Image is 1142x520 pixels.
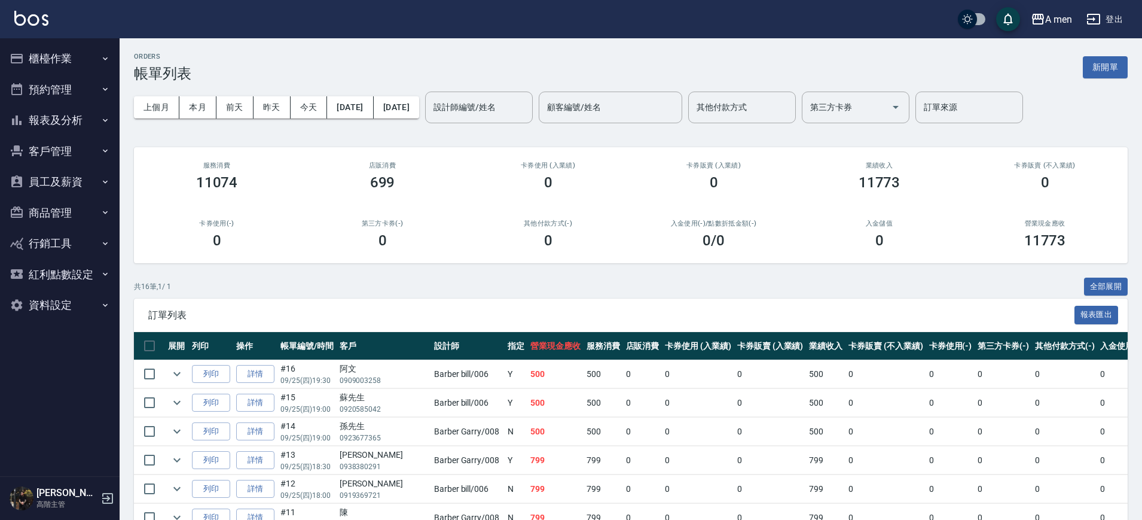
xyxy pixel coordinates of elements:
h2: 營業現金應收 [976,220,1113,227]
a: 報表匯出 [1074,309,1119,320]
h3: 11074 [196,174,238,191]
th: 第三方卡券(-) [975,332,1032,360]
p: 高階主管 [36,499,97,510]
button: 前天 [216,96,254,118]
td: 0 [623,446,662,475]
button: [DATE] [327,96,373,118]
h3: 0 [213,232,221,249]
a: 詳情 [236,365,274,384]
button: 登出 [1082,8,1128,31]
th: 操作 [233,332,277,360]
button: expand row [168,480,186,498]
td: 500 [806,418,845,446]
p: 0909003258 [340,375,428,386]
td: 799 [584,475,623,503]
h3: 0 [544,232,552,249]
td: 500 [527,418,584,446]
td: 0 [734,360,807,388]
th: 其他付款方式(-) [1032,332,1098,360]
h2: 店販消費 [314,162,451,169]
td: 0 [1032,475,1098,503]
td: 0 [1032,389,1098,417]
h3: 0 [1041,174,1049,191]
button: 上個月 [134,96,179,118]
p: 0923677365 [340,433,428,443]
h2: ORDERS [134,53,191,60]
td: 0 [623,360,662,388]
h2: 卡券販賣 (入業績) [645,162,782,169]
button: 客戶管理 [5,136,115,167]
p: 09/25 (四) 18:30 [280,461,334,472]
button: 列印 [192,365,230,384]
button: 員工及薪資 [5,166,115,197]
th: 營業現金應收 [527,332,584,360]
th: 店販消費 [623,332,662,360]
td: Barber Garry /008 [431,418,505,446]
h3: 11773 [1024,232,1066,249]
a: 詳情 [236,422,274,441]
button: 全部展開 [1084,278,1128,296]
td: 0 [662,389,734,417]
td: 0 [926,446,975,475]
button: expand row [168,422,186,440]
th: 指定 [505,332,527,360]
td: 500 [806,360,845,388]
td: 799 [806,475,845,503]
td: 500 [584,360,623,388]
td: 0 [623,418,662,446]
button: 本月 [179,96,216,118]
td: Y [505,360,527,388]
td: 500 [584,418,623,446]
td: Barber bill /006 [431,475,505,503]
h5: [PERSON_NAME] [36,487,97,499]
td: 0 [845,475,926,503]
h2: 入金儲值 [811,220,948,227]
p: 0938380291 [340,461,428,472]
th: 列印 [189,332,233,360]
td: 0 [662,418,734,446]
p: 09/25 (四) 19:00 [280,404,334,415]
a: 詳情 [236,394,274,412]
td: #13 [277,446,337,475]
td: Barber Garry /008 [431,446,505,475]
button: 昨天 [254,96,291,118]
td: 0 [845,446,926,475]
td: 0 [662,360,734,388]
p: 09/25 (四) 19:30 [280,375,334,386]
p: 09/25 (四) 18:00 [280,490,334,501]
h3: 0 [378,232,387,249]
p: 0919369721 [340,490,428,501]
th: 服務消費 [584,332,623,360]
td: 0 [975,446,1032,475]
td: 799 [527,475,584,503]
img: Logo [14,11,48,26]
h2: 卡券販賣 (不入業績) [976,162,1113,169]
h3: 699 [370,174,395,191]
td: Y [505,446,527,475]
td: 0 [975,360,1032,388]
button: 行銷工具 [5,228,115,259]
th: 設計師 [431,332,505,360]
button: Open [886,98,905,117]
div: [PERSON_NAME] [340,449,428,461]
div: 陳 [340,506,428,519]
td: 0 [975,418,1032,446]
td: 0 [623,389,662,417]
td: 0 [845,360,926,388]
td: Barber bill /006 [431,389,505,417]
td: #15 [277,389,337,417]
td: 0 [926,475,975,503]
div: 阿文 [340,363,428,375]
td: 500 [527,389,584,417]
td: 500 [527,360,584,388]
th: 展開 [165,332,189,360]
div: A men [1045,12,1072,27]
button: 今天 [291,96,328,118]
td: 0 [734,446,807,475]
h2: 卡券使用(-) [148,220,285,227]
h2: 入金使用(-) /點數折抵金額(-) [645,220,782,227]
button: expand row [168,365,186,383]
a: 新開單 [1083,61,1128,72]
div: 孫先生 [340,420,428,433]
td: Barber bill /006 [431,360,505,388]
